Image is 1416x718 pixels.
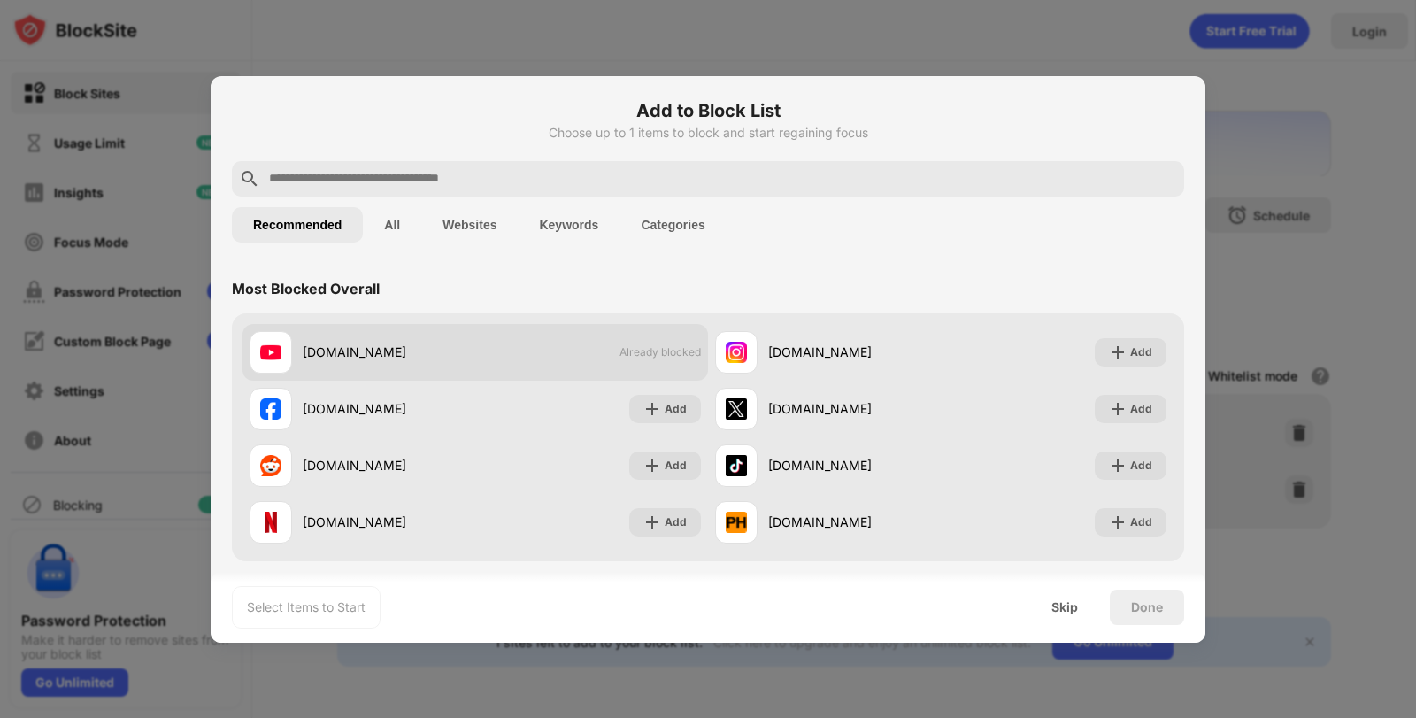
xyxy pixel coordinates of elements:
div: Add [665,400,687,418]
div: [DOMAIN_NAME] [303,399,475,418]
div: [DOMAIN_NAME] [303,343,475,361]
img: favicons [726,455,747,476]
img: favicons [260,342,281,363]
button: Recommended [232,207,363,243]
h6: Add to Block List [232,97,1184,124]
div: Add [1130,457,1152,475]
div: Most Blocked Overall [232,280,380,297]
button: Keywords [518,207,619,243]
img: favicons [726,342,747,363]
div: Add [1130,400,1152,418]
div: [DOMAIN_NAME] [303,513,475,531]
button: All [363,207,421,243]
div: Choose up to 1 items to block and start regaining focus [232,126,1184,140]
span: Already blocked [619,345,701,359]
div: Done [1131,600,1163,614]
img: favicons [260,512,281,533]
div: [DOMAIN_NAME] [303,456,475,475]
button: Categories [619,207,726,243]
div: Add [665,457,687,475]
div: [DOMAIN_NAME] [768,343,941,361]
img: favicons [726,512,747,533]
img: favicons [726,398,747,420]
img: favicons [260,398,281,420]
div: Select Items to Start [247,598,366,616]
div: Add [1130,513,1152,531]
button: Websites [421,207,518,243]
div: Skip [1051,600,1078,614]
div: Add [1130,344,1152,361]
div: Add [665,513,687,531]
div: [DOMAIN_NAME] [768,513,941,531]
div: [DOMAIN_NAME] [768,399,941,418]
img: favicons [260,455,281,476]
div: [DOMAIN_NAME] [768,456,941,475]
img: search.svg [239,168,260,189]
